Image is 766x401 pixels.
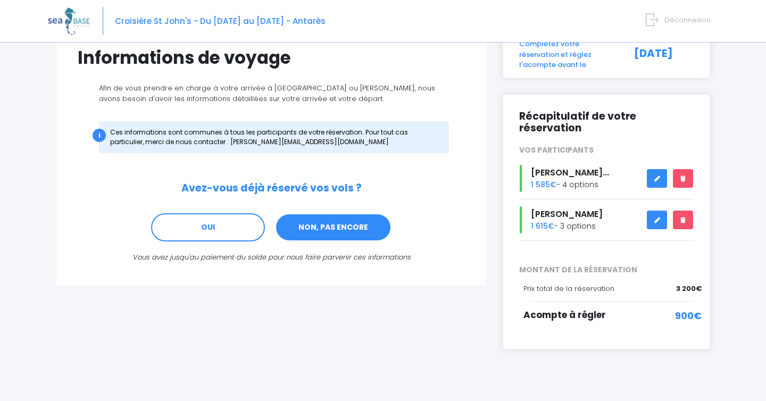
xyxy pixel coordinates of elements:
span: [PERSON_NAME] [531,208,603,220]
span: Déconnexion [664,15,711,25]
div: - 4 options [511,165,702,192]
a: NON, PAS ENCORE [275,213,392,242]
p: Afin de vous prendre en charge à votre arrivée à [GEOGRAPHIC_DATA] ou [PERSON_NAME], nous avons b... [78,83,465,104]
span: 1 615€ [531,221,554,231]
span: 900€ [675,308,702,323]
span: 3 200€ [676,283,702,294]
span: [PERSON_NAME]... [531,166,609,179]
a: OUI [151,213,265,242]
div: Complétez votre réservation et réglez l'acompte avant le [511,39,622,70]
div: VOS PARTICIPANTS [511,145,702,156]
span: MONTANT DE LA RÉSERVATION [511,264,702,275]
span: Croisière St John's - Du [DATE] au [DATE] - Antarès [115,15,326,27]
div: [DATE] [622,39,702,70]
div: i [93,129,106,142]
h2: Avez-vous déjà réservé vos vols ? [78,182,465,195]
span: Prix total de la réservation [523,283,614,294]
span: 1 585€ [531,179,556,190]
span: Acompte à régler [523,308,606,321]
div: - 3 options [511,206,702,233]
div: Ces informations sont communes à tous les participants de votre réservation. Pour tout cas partic... [99,121,449,153]
i: Vous avez jusqu'au paiement du solde pour nous faire parvenir ces informations [132,252,411,262]
h2: Récapitulatif de votre réservation [519,111,694,135]
h1: Informations de voyage [78,47,465,68]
